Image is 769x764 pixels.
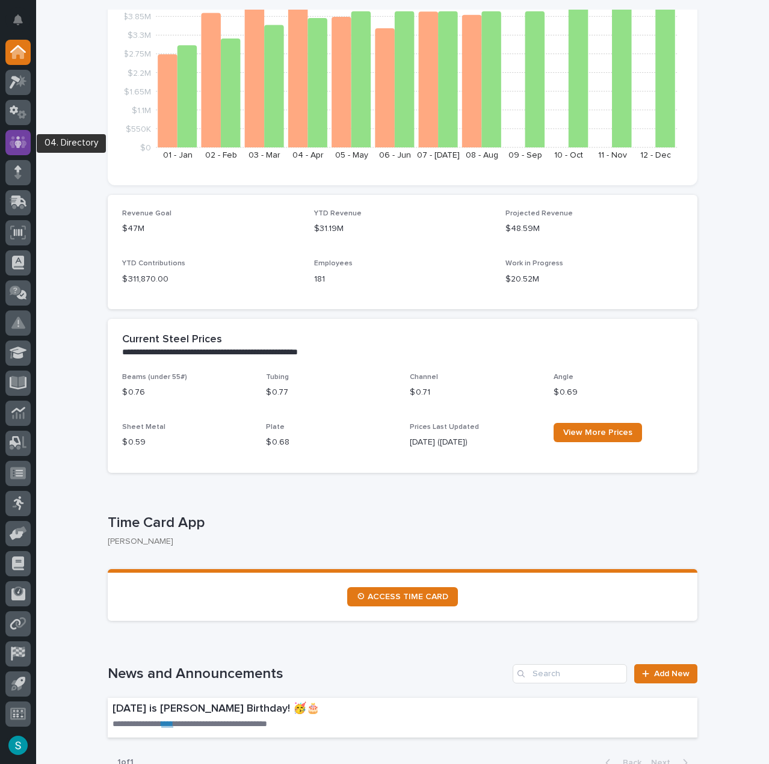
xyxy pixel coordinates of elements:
text: 04 - Apr [292,151,324,159]
span: Angle [554,374,573,381]
input: Search [513,664,627,683]
p: $20.52M [505,273,683,286]
span: YTD Contributions [122,260,185,267]
span: Channel [410,374,438,381]
span: ⏲ ACCESS TIME CARD [357,593,448,601]
tspan: $2.2M [128,69,151,77]
text: 09 - Sep [508,151,542,159]
p: [PERSON_NAME] [108,537,688,547]
text: 01 - Jan [163,151,193,159]
text: 08 - Aug [466,151,498,159]
p: $48.59M [505,223,683,235]
p: [DATE] is [PERSON_NAME] Birthday! 🥳🎂 [113,703,519,716]
a: Add New [634,664,697,683]
tspan: $1.1M [132,106,151,114]
h2: Current Steel Prices [122,333,222,347]
text: 11 - Nov [598,151,627,159]
tspan: $0 [140,144,151,152]
tspan: $3.3M [128,31,151,40]
span: YTD Revenue [314,210,362,217]
p: $31.19M [314,223,492,235]
span: Add New [654,670,690,678]
h1: News and Announcements [108,665,508,683]
text: 05 - May [335,151,368,159]
span: Sheet Metal [122,424,165,431]
p: $ 0.76 [122,386,252,399]
span: View More Prices [563,428,632,437]
span: Beams (under 55#) [122,374,187,381]
p: $ 0.69 [554,386,683,399]
span: Projected Revenue [505,210,573,217]
span: Tubing [266,374,289,381]
span: Plate [266,424,285,431]
a: ⏲ ACCESS TIME CARD [347,587,458,606]
tspan: $2.75M [123,50,151,58]
tspan: $3.85M [123,13,151,21]
tspan: $550K [126,125,151,133]
span: Work in Progress [505,260,563,267]
p: $ 0.68 [266,436,395,449]
text: 03 - Mar [249,151,280,159]
p: $ 311,870.00 [122,273,300,286]
tspan: $1.65M [124,87,151,96]
text: 07 - [DATE] [417,151,460,159]
div: Notifications [15,14,31,34]
button: Notifications [5,7,31,32]
p: $47M [122,223,300,235]
p: $ 0.77 [266,386,395,399]
button: users-avatar [5,733,31,758]
p: $ 0.59 [122,436,252,449]
p: 181 [314,273,492,286]
span: Employees [314,260,353,267]
span: Revenue Goal [122,210,171,217]
p: $ 0.71 [410,386,539,399]
a: View More Prices [554,423,642,442]
text: 10 - Oct [554,151,583,159]
text: 12 - Dec [640,151,671,159]
text: 06 - Jun [379,151,411,159]
p: [DATE] ([DATE]) [410,436,539,449]
span: Prices Last Updated [410,424,479,431]
p: Time Card App [108,514,693,532]
text: 02 - Feb [205,151,237,159]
